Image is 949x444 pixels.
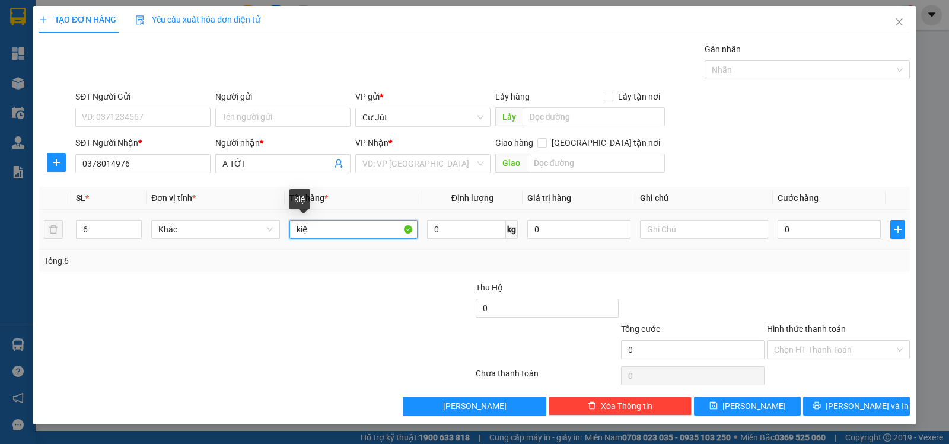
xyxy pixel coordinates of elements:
[151,193,196,203] span: Đơn vị tính
[44,254,367,267] div: Tổng: 6
[705,44,741,54] label: Gán nhãn
[403,397,546,416] button: [PERSON_NAME]
[549,397,692,416] button: deleteXóa Thông tin
[588,401,596,411] span: delete
[135,15,260,24] span: Yêu cầu xuất hóa đơn điện tử
[75,136,211,149] div: SĐT Người Nhận
[495,154,527,173] span: Giao
[640,220,768,239] input: Ghi Chú
[39,15,47,24] span: plus
[476,283,503,292] span: Thu Hộ
[158,221,272,238] span: Khác
[778,193,819,203] span: Cước hàng
[289,193,328,203] span: Tên hàng
[474,367,620,388] div: Chưa thanh toán
[527,220,630,239] input: 0
[891,225,905,234] span: plus
[767,324,846,334] label: Hình thức thanh toán
[355,138,388,148] span: VP Nhận
[495,138,533,148] span: Giao hàng
[362,108,483,126] span: Cư Jút
[527,154,665,173] input: Dọc đường
[813,401,821,411] span: printer
[635,187,773,210] th: Ghi chú
[506,220,518,239] span: kg
[289,220,418,239] input: VD: Bàn, Ghế
[215,90,351,103] div: Người gửi
[39,15,116,24] span: TẠO ĐƠN HÀNG
[890,220,905,239] button: plus
[76,193,85,203] span: SL
[355,90,491,103] div: VP gửi
[47,153,66,172] button: plus
[894,17,904,27] span: close
[709,401,718,411] span: save
[495,107,523,126] span: Lấy
[443,400,507,413] span: [PERSON_NAME]
[621,324,660,334] span: Tổng cước
[215,136,351,149] div: Người nhận
[495,92,530,101] span: Lấy hàng
[523,107,665,126] input: Dọc đường
[826,400,909,413] span: [PERSON_NAME] và In
[75,90,211,103] div: SĐT Người Gửi
[289,189,310,209] div: kiệ
[334,159,343,168] span: user-add
[722,400,786,413] span: [PERSON_NAME]
[694,397,801,416] button: save[PERSON_NAME]
[44,220,63,239] button: delete
[883,6,916,39] button: Close
[451,193,493,203] span: Định lượng
[135,15,145,25] img: icon
[527,193,571,203] span: Giá trị hàng
[613,90,665,103] span: Lấy tận nơi
[547,136,665,149] span: [GEOGRAPHIC_DATA] tận nơi
[803,397,910,416] button: printer[PERSON_NAME] và In
[601,400,652,413] span: Xóa Thông tin
[47,158,65,167] span: plus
